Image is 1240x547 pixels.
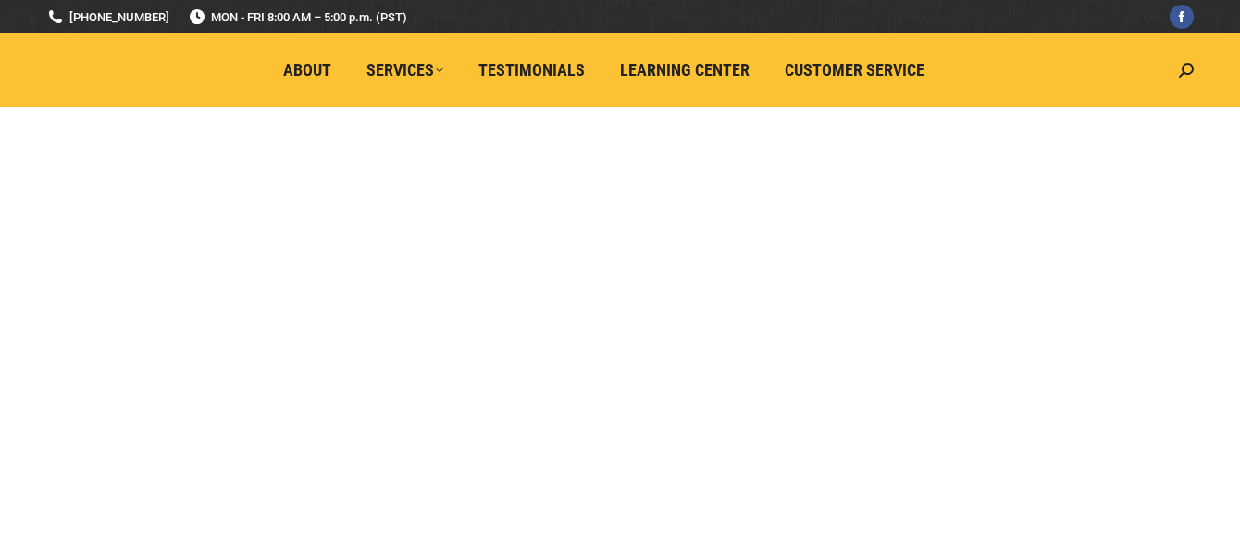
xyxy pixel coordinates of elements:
a: Facebook page opens in new window [1170,5,1194,29]
span: Customer Service [785,60,924,81]
a: About [270,53,344,88]
span: About [283,60,331,81]
a: Testimonials [465,53,598,88]
a: Learning Center [607,53,763,88]
span: Testimonials [478,60,585,81]
span: MON - FRI 8:00 AM – 5:00 p.m. (PST) [188,8,407,26]
span: Learning Center [620,60,750,81]
a: [PHONE_NUMBER] [46,8,169,26]
a: Customer Service [772,53,937,88]
span: Services [366,60,443,81]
